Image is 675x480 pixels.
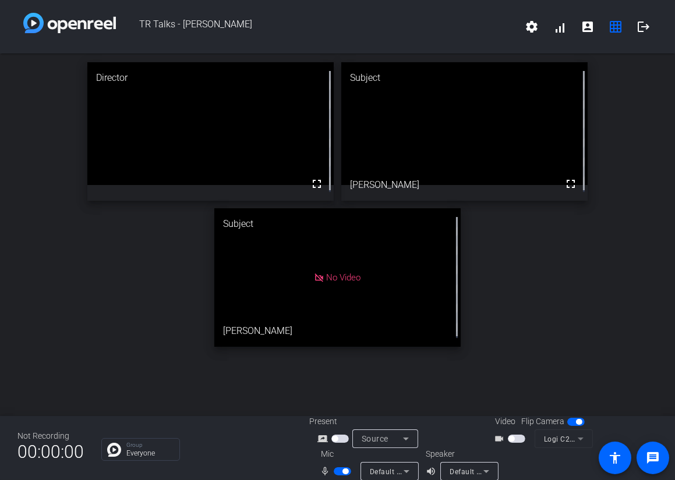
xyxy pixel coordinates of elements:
mat-icon: fullscreen [310,177,324,191]
mat-icon: mic_none [320,464,334,478]
mat-icon: videocam_outline [494,432,508,446]
span: No Video [326,272,361,283]
span: Source [362,434,388,443]
mat-icon: accessibility [608,451,622,465]
img: white-gradient.svg [23,13,116,33]
div: Present [309,415,426,428]
span: TR Talks - [PERSON_NAME] [116,13,518,41]
p: Everyone [126,450,174,457]
img: Chat Icon [107,443,121,457]
div: Subject [214,208,461,240]
span: 00:00:00 [17,438,84,466]
button: signal_cellular_alt [546,13,574,41]
div: Director [87,62,334,94]
mat-icon: volume_up [426,464,440,478]
mat-icon: account_box [581,20,595,34]
p: Group [126,442,174,448]
span: Default - Headset Microphone (Dell WH3024 Headset) [370,467,553,476]
mat-icon: fullscreen [564,177,578,191]
div: Speaker [426,448,496,460]
mat-icon: message [646,451,660,465]
mat-icon: logout [637,20,651,34]
span: Flip Camera [521,415,564,428]
span: Default - Headset Earphone (Dell WH3024 Headset) [450,467,625,476]
div: Not Recording [17,430,84,442]
span: Video [495,415,515,428]
mat-icon: settings [525,20,539,34]
mat-icon: grid_on [609,20,623,34]
div: Subject [341,62,588,94]
div: Mic [309,448,426,460]
mat-icon: screen_share_outline [317,432,331,446]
